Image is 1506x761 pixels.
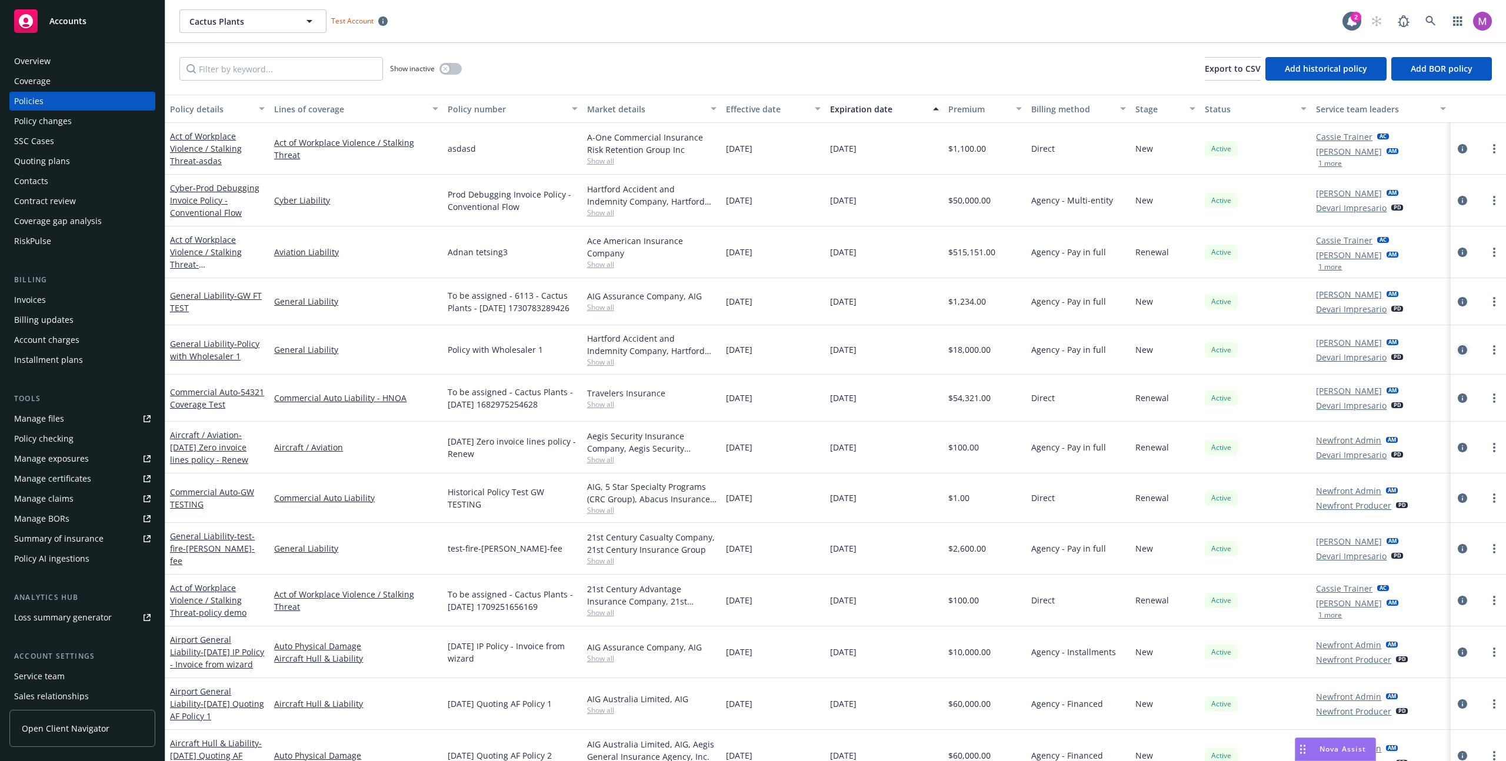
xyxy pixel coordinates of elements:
a: Cassie Trainer [1316,582,1372,595]
span: Show all [587,357,717,367]
span: [DATE] [726,492,752,504]
a: Devari Impresario [1316,399,1387,412]
div: Coverage gap analysis [14,212,102,231]
span: Export to CSV [1205,63,1261,74]
a: Devari Impresario [1316,351,1387,363]
a: Newfront Producer [1316,705,1391,717]
span: New [1135,194,1153,206]
button: Premium [944,95,1027,123]
a: General Liability [170,290,262,313]
span: Active [1210,296,1233,307]
span: [DATE] [830,343,857,356]
a: Aircraft / Aviation [170,429,248,465]
a: Devari Impresario [1316,303,1387,315]
a: more [1487,542,1501,556]
div: Billing method [1031,103,1113,115]
span: Agency - Financed [1031,697,1103,710]
span: Agency - Installments [1031,646,1116,658]
a: more [1487,440,1501,455]
span: - Prod Debugging Invoice Policy - Conventional Flow [170,182,259,218]
span: Active [1210,543,1233,554]
span: $1.00 [948,492,969,504]
span: Agency - Pay in full [1031,441,1106,453]
span: New [1135,697,1153,710]
div: Ace American Insurance Company [587,235,717,259]
div: Policies [14,92,44,111]
a: circleInformation [1455,697,1470,711]
span: Renewal [1135,594,1169,606]
span: Show all [587,653,717,663]
a: circleInformation [1455,245,1470,259]
a: more [1487,343,1501,357]
a: Quoting plans [9,152,155,171]
span: $2,600.00 [948,542,986,555]
div: Analytics hub [9,592,155,603]
span: [DATE] [830,492,857,504]
div: Manage exposures [14,449,89,468]
div: Billing updates [14,311,74,329]
a: Cassie Trainer [1316,234,1372,246]
a: Aircraft / Aviation [274,441,438,453]
span: [DATE] Zero invoice lines policy - Renew [448,435,577,460]
span: $1,234.00 [948,295,986,308]
span: Add historical policy [1285,63,1367,74]
div: Contract review [14,192,76,211]
a: more [1487,697,1501,711]
a: Manage claims [9,489,155,508]
button: Billing method [1027,95,1131,123]
div: A-One Commercial Insurance Risk Retention Group Inc [587,131,717,156]
a: Installment plans [9,351,155,369]
button: Nova Assist [1295,737,1376,761]
button: Stage [1131,95,1200,123]
a: circleInformation [1455,391,1470,405]
div: Installment plans [14,351,83,369]
span: Active [1210,393,1233,403]
a: more [1487,295,1501,309]
a: [PERSON_NAME] [1316,336,1382,349]
button: Status [1200,95,1311,123]
a: Contract review [9,192,155,211]
a: Coverage gap analysis [9,212,155,231]
div: Hartford Accident and Indemnity Company, Hartford Insurance Group [587,183,717,208]
span: Prod Debugging Invoice Policy - Conventional Flow [448,188,577,213]
span: [DATE] [830,594,857,606]
span: Cactus Plants [189,15,291,28]
div: Tools [9,393,155,405]
span: Renewal [1135,441,1169,453]
span: [DATE] [830,142,857,155]
a: Aviation Liability [274,246,438,258]
span: Renewal [1135,392,1169,404]
a: Commercial Auto Liability [274,492,438,504]
button: Policy number [443,95,582,123]
span: Policy with Wholesaler 1 [448,343,543,356]
a: Commercial Auto Liability - HNOA [274,392,438,404]
span: Test Account [331,16,374,26]
a: circleInformation [1455,343,1470,357]
a: [PERSON_NAME] [1316,288,1382,301]
span: [DATE] Quoting AF Policy 1 [448,697,552,710]
div: Effective date [726,103,808,115]
a: Auto Physical Damage [274,640,438,652]
div: Manage claims [14,489,74,508]
span: [DATE] [726,542,752,555]
a: Accounts [9,5,155,38]
span: test-fire-[PERSON_NAME]-fee [448,542,562,555]
a: more [1487,645,1501,659]
a: more [1487,245,1501,259]
div: Policy number [448,103,564,115]
a: more [1487,593,1501,608]
a: more [1487,491,1501,505]
a: more [1487,142,1501,156]
a: Billing updates [9,311,155,329]
div: SSC Cases [14,132,54,151]
span: - [DATE] IP Policy - Invoice from wizard [170,646,264,670]
span: Direct [1031,492,1055,504]
a: Policy checking [9,429,155,448]
span: New [1135,343,1153,356]
span: New [1135,542,1153,555]
span: Nova Assist [1320,744,1366,754]
a: Start snowing [1365,9,1388,33]
a: Act of Workplace Violence / Stalking Threat [170,131,242,166]
a: Service team [9,667,155,686]
div: Premium [948,103,1009,115]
